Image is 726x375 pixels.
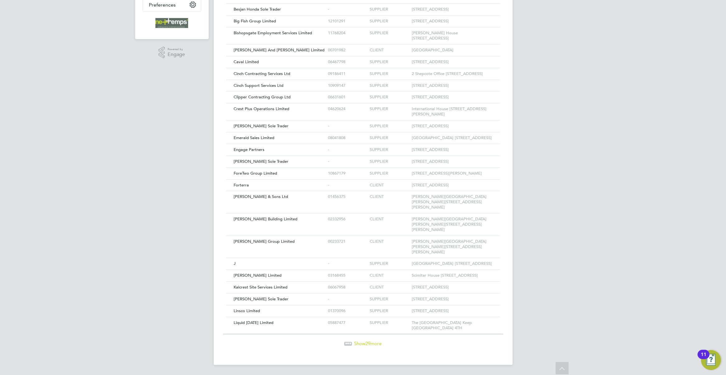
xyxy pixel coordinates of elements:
[232,68,494,73] a: Cinch Contracting Services Ltd09186411SUPPLIER2 Shepcote Office [STREET_ADDRESS]
[326,168,368,179] div: 10867179
[326,4,368,15] div: -
[368,258,410,270] div: SUPPLIER
[326,120,368,132] div: -
[232,156,494,161] a: [PERSON_NAME] Sole Trader-SUPPLIER[STREET_ADDRESS]
[368,156,410,167] div: SUPPLIER
[326,258,368,270] div: -
[368,168,410,179] div: SUPPLIER
[232,27,494,32] a: Bishopsgate Employment Services Limited11768204SUPPLIER[PERSON_NAME] House [STREET_ADDRESS]
[368,27,410,39] div: SUPPLIER
[326,45,368,56] div: 00701982
[326,56,368,68] div: 06467798
[155,18,188,28] img: net-temps-logo-retina.png
[410,120,494,132] div: [STREET_ADDRESS]
[232,317,494,322] a: Liquid [DATE] Limited05887477SUPPLIERThe [GEOGRAPHIC_DATA] Keep [GEOGRAPHIC_DATA] 4TH
[234,194,288,199] span: [PERSON_NAME] & Sons Ltd
[410,103,494,120] div: International House [STREET_ADDRESS][PERSON_NAME]
[368,56,410,68] div: SUPPLIER
[368,282,410,293] div: CLIENT
[234,83,284,88] span: Cinch Support Services Ltd
[326,305,368,317] div: 01370096
[368,132,410,144] div: SUPPLIER
[326,27,368,39] div: 11768204
[232,56,494,61] a: Caval Limited06467798SUPPLIER[STREET_ADDRESS]
[368,144,410,156] div: SUPPLIER
[368,80,410,91] div: SUPPLIER
[234,284,288,290] span: Kalcrest Site Services Limited
[232,270,494,275] a: [PERSON_NAME] Limited03168455CLIENTScimitar House [STREET_ADDRESS]
[701,350,721,370] button: Open Resource Center, 11 new notifications
[410,156,494,167] div: [STREET_ADDRESS]
[326,91,368,103] div: 06631601
[410,45,494,56] div: [GEOGRAPHIC_DATA]
[410,258,494,270] div: [GEOGRAPHIC_DATA] [STREET_ADDRESS]
[410,317,494,334] div: The [GEOGRAPHIC_DATA] Keep [GEOGRAPHIC_DATA] 4TH
[326,103,368,115] div: 04620624
[234,94,291,100] span: Clipper Contracting Group Ltd
[368,16,410,27] div: SUPPLIER
[410,132,494,144] div: [GEOGRAPHIC_DATA] [STREET_ADDRESS]
[410,16,494,27] div: [STREET_ADDRESS]
[234,106,290,111] span: Crest Plus Operations Limited
[368,180,410,191] div: CLIENT
[232,144,494,149] a: Engage Partners-SUPPLIER[STREET_ADDRESS]
[410,282,494,293] div: [STREET_ADDRESS]
[701,354,706,363] div: 11
[368,45,410,56] div: CLIENT
[410,180,494,191] div: [STREET_ADDRESS]
[234,18,276,24] span: Big Fish Group Limited
[232,281,494,287] a: Kalcrest Site Services Limited06067958CLIENT[STREET_ADDRESS]
[410,236,494,258] div: [PERSON_NAME][GEOGRAPHIC_DATA][PERSON_NAME][STREET_ADDRESS][PERSON_NAME]
[326,156,368,167] div: -
[326,282,368,293] div: 06067958
[354,340,382,346] span: Show more
[410,270,494,281] div: Scimitar House [STREET_ADDRESS]
[234,239,295,244] span: [PERSON_NAME] Group Limited
[410,27,494,44] div: [PERSON_NAME] House [STREET_ADDRESS]
[232,213,494,218] a: [PERSON_NAME] Building Limited02332956CLIENT[PERSON_NAME][GEOGRAPHIC_DATA][PERSON_NAME][STREET_AD...
[234,261,236,266] span: J
[368,103,410,115] div: SUPPLIER
[326,270,368,281] div: 03168455
[368,120,410,132] div: SUPPLIER
[232,120,494,125] a: [PERSON_NAME] Sole Trader-SUPPLIER[STREET_ADDRESS]
[234,59,259,64] span: Caval Limited
[326,236,368,247] div: 00233721
[143,18,201,28] a: Go to home page
[368,68,410,80] div: SUPPLIER
[232,236,494,241] a: [PERSON_NAME] Group Limited00233721CLIENT[PERSON_NAME][GEOGRAPHIC_DATA][PERSON_NAME][STREET_ADDRE...
[410,168,494,179] div: [STREET_ADDRESS][PERSON_NAME]
[234,320,274,325] span: Liquid [DATE] Limited
[410,305,494,317] div: [STREET_ADDRESS]
[368,4,410,15] div: SUPPLIER
[326,80,368,91] div: 10909147
[366,340,371,346] span: 29
[368,305,410,317] div: SUPPLIER
[234,123,289,129] span: [PERSON_NAME] Sole Trader
[232,103,494,108] a: Crest Plus Operations Limited04620624SUPPLIERInternational House [STREET_ADDRESS][PERSON_NAME]
[410,68,494,80] div: 2 Shepcote Office [STREET_ADDRESS]
[234,135,275,140] span: Emerald Sales Limited
[232,132,494,137] a: Emerald Sales Limited08041808SUPPLIER[GEOGRAPHIC_DATA] [STREET_ADDRESS]
[234,159,289,164] span: [PERSON_NAME] Sole Trader
[234,171,278,176] span: ForeTwo Group Limited
[234,30,312,35] span: Bishopsgate Employment Services Limited
[232,3,494,9] a: Besjan Honda Sole Trader-SUPPLIER[STREET_ADDRESS]
[410,80,494,91] div: [STREET_ADDRESS]
[232,91,494,96] a: Clipper Contracting Group Ltd06631601SUPPLIER[STREET_ADDRESS]
[234,296,289,302] span: [PERSON_NAME] Sole Trader
[159,47,185,59] a: Powered byEngage
[234,273,282,278] span: [PERSON_NAME] Limited
[232,258,494,263] a: J-SUPPLIER[GEOGRAPHIC_DATA] [STREET_ADDRESS]
[234,308,260,313] span: Linsco Limited
[410,191,494,213] div: [PERSON_NAME][GEOGRAPHIC_DATA][PERSON_NAME][STREET_ADDRESS][PERSON_NAME]
[368,270,410,281] div: CLIENT
[326,293,368,305] div: -
[368,236,410,247] div: CLIENT
[326,213,368,225] div: 02332956
[368,213,410,225] div: CLIENT
[232,80,494,85] a: Cinch Support Services Ltd10909147SUPPLIER[STREET_ADDRESS]
[232,15,494,21] a: Big Fish Group Limited12101291SUPPLIER[STREET_ADDRESS]
[168,52,185,57] span: Engage
[168,47,185,52] span: Powered by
